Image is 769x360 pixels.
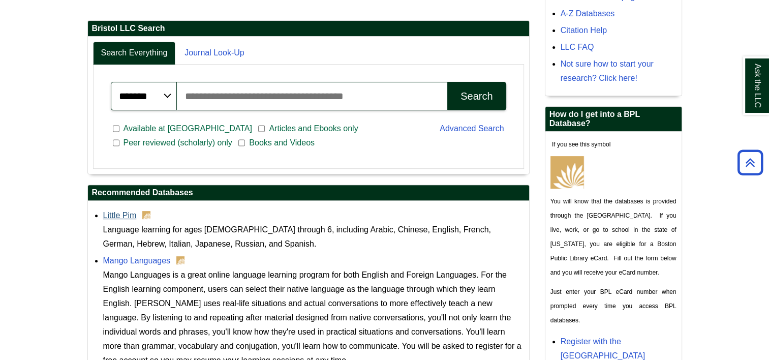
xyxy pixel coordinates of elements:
a: Not sure how to start your research? Click here! [561,59,654,82]
a: Back to Top [734,156,766,169]
input: Books and Videos [238,138,245,147]
span: Articles and Ebooks only [265,123,362,135]
a: LLC FAQ [561,43,594,51]
a: Little Pim [103,211,137,220]
h2: Recommended Databases [88,185,529,201]
a: Advanced Search [440,124,504,133]
span: Books and Videos [245,137,319,149]
a: A-Z Databases [561,9,615,18]
h2: How do I get into a BPL Database? [545,107,682,132]
span: Just enter your BPL eCard number when prompted every time you access BPL databases. [550,288,676,324]
input: Peer reviewed (scholarly) only [113,138,119,147]
h2: Bristol LLC Search [88,21,529,37]
span: If you see this symbol [550,141,611,148]
a: Register with the [GEOGRAPHIC_DATA] [561,337,645,360]
span: Peer reviewed (scholarly) only [119,137,236,149]
a: Citation Help [561,26,607,35]
a: Journal Look-Up [176,42,252,65]
img: Boston Public Library Logo [550,156,584,189]
span: Available at [GEOGRAPHIC_DATA] [119,123,256,135]
a: Mango Languages [103,256,171,265]
div: Language learning for ages [DEMOGRAPHIC_DATA] through 6, including Arabic, Chinese, English, Fren... [103,223,524,251]
img: Boston Public Library [142,211,151,219]
button: Search [447,82,506,110]
input: Articles and Ebooks only [258,124,265,133]
input: Available at [GEOGRAPHIC_DATA] [113,124,119,133]
img: Boston Public Library [176,256,185,264]
a: Search Everything [93,42,176,65]
span: You will know that the databases is provided through the [GEOGRAPHIC_DATA]. If you live, work, or... [550,198,676,276]
div: Search [460,91,493,102]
